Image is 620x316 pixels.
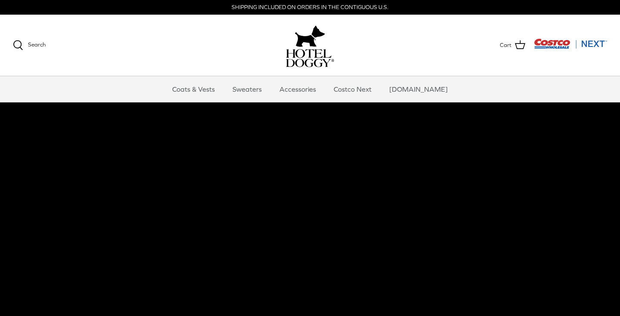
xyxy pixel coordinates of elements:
[534,38,607,49] img: Costco Next
[295,23,325,49] img: hoteldoggy.com
[534,44,607,50] a: Visit Costco Next
[381,76,456,102] a: [DOMAIN_NAME]
[164,76,223,102] a: Coats & Vests
[286,23,334,67] a: hoteldoggy.com hoteldoggycom
[286,49,334,67] img: hoteldoggycom
[272,76,324,102] a: Accessories
[28,41,46,48] span: Search
[500,41,512,50] span: Cart
[326,76,379,102] a: Costco Next
[500,40,525,51] a: Cart
[13,40,46,50] a: Search
[225,76,270,102] a: Sweaters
